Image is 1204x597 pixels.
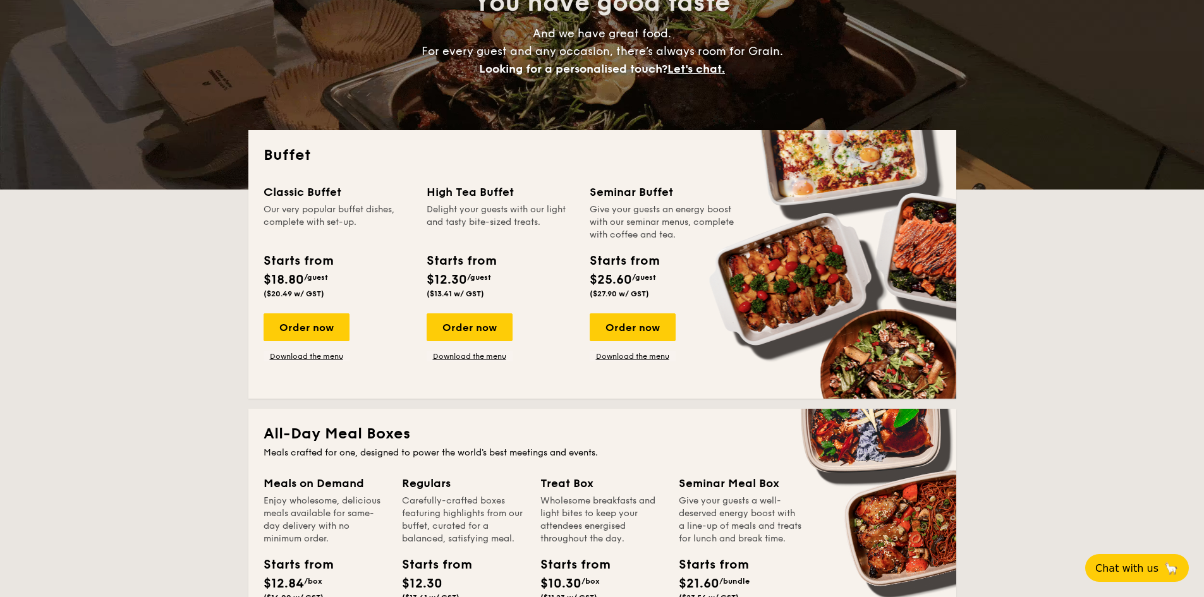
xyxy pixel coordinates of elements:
[264,251,332,270] div: Starts from
[264,145,941,166] h2: Buffet
[304,577,322,586] span: /box
[427,351,513,361] a: Download the menu
[264,289,324,298] span: ($20.49 w/ GST)
[264,576,304,591] span: $12.84
[590,351,676,361] a: Download the menu
[264,313,350,341] div: Order now
[427,251,496,270] div: Starts from
[581,577,600,586] span: /box
[590,272,632,287] span: $25.60
[1085,554,1189,582] button: Chat with us🦙
[427,313,513,341] div: Order now
[667,62,725,76] span: Let's chat.
[540,555,597,574] div: Starts from
[632,273,656,282] span: /guest
[304,273,328,282] span: /guest
[402,474,525,492] div: Regulars
[590,203,738,241] div: Give your guests an energy boost with our seminar menus, complete with coffee and tea.
[427,183,575,201] div: High Tea Buffet
[1095,562,1158,574] span: Chat with us
[402,576,442,591] span: $12.30
[479,62,667,76] span: Looking for a personalised touch?
[264,203,411,241] div: Our very popular buffet dishes, complete with set-up.
[590,183,738,201] div: Seminar Buffet
[679,495,802,545] div: Give your guests a well-deserved energy boost with a line-up of meals and treats for lunch and br...
[264,495,387,545] div: Enjoy wholesome, delicious meals available for same-day delivery with no minimum order.
[422,27,783,76] span: And we have great food. For every guest and any occasion, there’s always room for Grain.
[540,495,664,545] div: Wholesome breakfasts and light bites to keep your attendees energised throughout the day.
[540,474,664,492] div: Treat Box
[264,555,320,574] div: Starts from
[679,474,802,492] div: Seminar Meal Box
[1164,561,1179,576] span: 🦙
[402,555,459,574] div: Starts from
[402,495,525,545] div: Carefully-crafted boxes featuring highlights from our buffet, curated for a balanced, satisfying ...
[264,447,941,459] div: Meals crafted for one, designed to power the world's best meetings and events.
[679,555,736,574] div: Starts from
[590,313,676,341] div: Order now
[264,474,387,492] div: Meals on Demand
[719,577,750,586] span: /bundle
[427,203,575,241] div: Delight your guests with our light and tasty bite-sized treats.
[590,289,649,298] span: ($27.90 w/ GST)
[264,272,304,287] span: $18.80
[264,183,411,201] div: Classic Buffet
[540,576,581,591] span: $10.30
[679,576,719,591] span: $21.60
[467,273,491,282] span: /guest
[427,289,484,298] span: ($13.41 w/ GST)
[264,351,350,361] a: Download the menu
[427,272,467,287] span: $12.30
[590,251,659,270] div: Starts from
[264,424,941,444] h2: All-Day Meal Boxes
